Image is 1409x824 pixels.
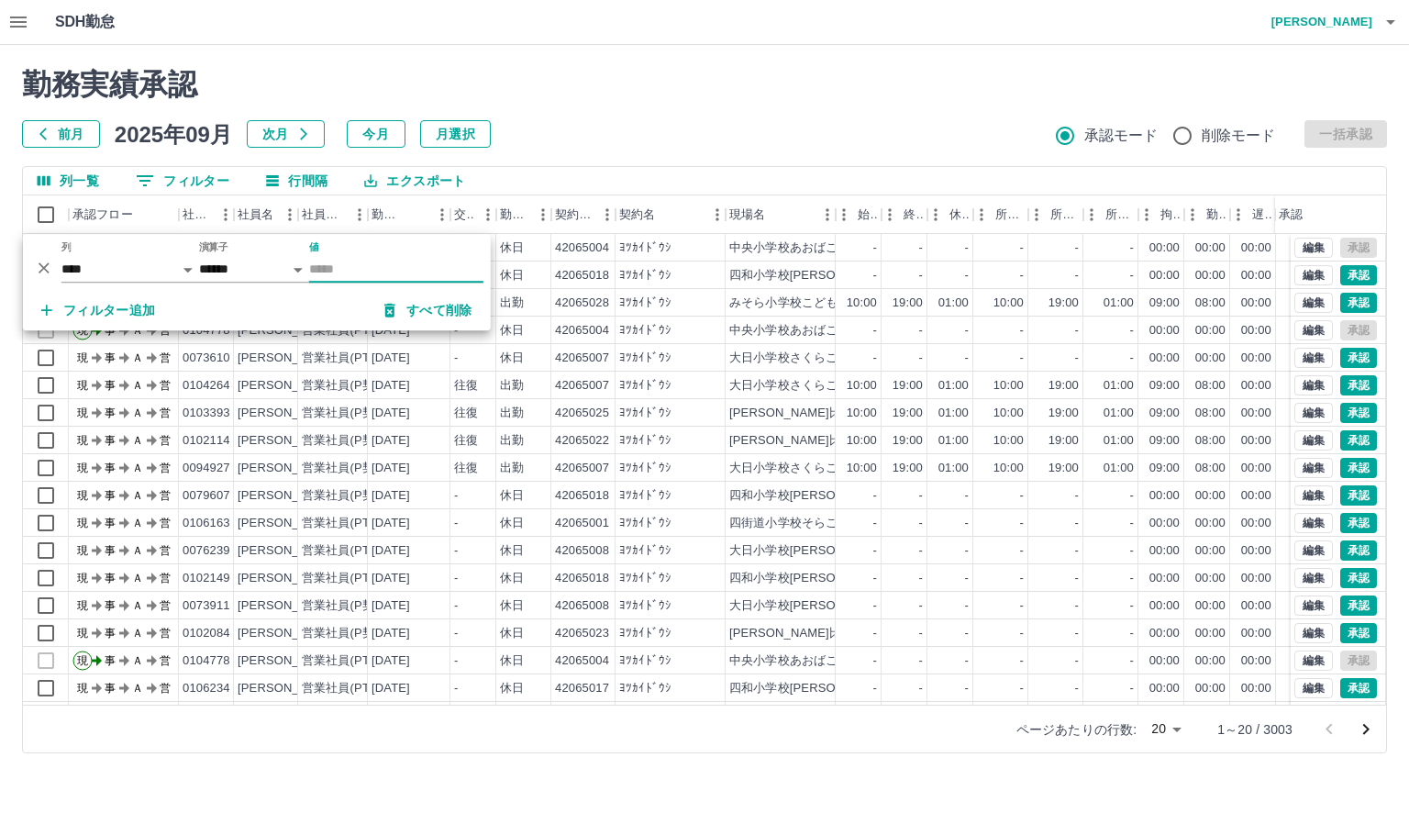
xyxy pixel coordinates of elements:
[500,322,524,340] div: 休日
[160,351,171,364] text: 営
[1048,295,1079,312] div: 19:00
[993,460,1024,477] div: 10:00
[500,267,524,284] div: 休日
[1340,623,1377,643] button: 承認
[160,379,171,392] text: 営
[238,405,338,422] div: [PERSON_NAME]
[893,460,923,477] div: 19:00
[500,405,524,422] div: 出勤
[1275,195,1370,234] div: 承認
[1075,239,1079,257] div: -
[919,350,923,367] div: -
[302,515,398,532] div: 営業社員(PT契約)
[729,350,898,367] div: 大日小学校さくらこどもルーム
[1241,295,1271,312] div: 00:00
[69,195,179,234] div: 承認フロー
[1294,430,1333,451] button: 編集
[160,489,171,502] text: 営
[873,350,877,367] div: -
[965,322,969,340] div: -
[500,350,524,367] div: 休日
[1241,460,1271,477] div: 00:00
[1075,267,1079,284] div: -
[1149,239,1180,257] div: 00:00
[238,487,338,505] div: [PERSON_NAME]
[729,195,765,234] div: 現場名
[995,195,1025,234] div: 所定開始
[1241,350,1271,367] div: 00:00
[1149,405,1180,422] div: 09:00
[183,515,230,532] div: 0106163
[1340,540,1377,561] button: 承認
[1149,432,1180,450] div: 09:00
[973,195,1028,234] div: 所定開始
[938,377,969,395] div: 01:00
[619,295,671,312] div: ﾖﾂｶｲﾄﾞｳｼ
[160,462,171,474] text: 営
[1294,320,1333,340] button: 編集
[77,462,88,474] text: 現
[22,120,100,148] button: 前月
[1340,596,1377,616] button: 承認
[1340,513,1377,533] button: 承認
[251,167,342,195] button: 行間隔
[729,515,898,532] div: 四街道小学校そらこどもルーム
[1130,322,1134,340] div: -
[61,240,72,254] label: 列
[1294,458,1333,478] button: 編集
[302,487,391,505] div: 営業社員(P契約)
[1075,515,1079,532] div: -
[919,267,923,284] div: -
[77,379,88,392] text: 現
[938,460,969,477] div: 01:00
[551,195,616,234] div: 契約コード
[238,377,338,395] div: [PERSON_NAME]
[1241,267,1271,284] div: 00:00
[726,195,836,234] div: 現場名
[302,195,346,234] div: 社員区分
[1048,377,1079,395] div: 19:00
[616,195,726,234] div: 契約名
[1195,295,1226,312] div: 08:00
[1130,239,1134,257] div: -
[619,460,671,477] div: ﾖﾂｶｲﾄﾞｳｼ
[1195,405,1226,422] div: 08:00
[1020,350,1024,367] div: -
[1340,678,1377,698] button: 承認
[403,202,428,228] button: ソート
[23,234,491,330] div: フィルター表示
[302,377,391,395] div: 営業社員(P契約)
[105,351,116,364] text: 事
[1138,195,1184,234] div: 拘束
[500,515,524,532] div: 休日
[1340,568,1377,588] button: 承認
[1130,487,1134,505] div: -
[619,432,671,450] div: ﾖﾂｶｲﾄﾞｳｼ
[965,267,969,284] div: -
[347,120,405,148] button: 今月
[160,434,171,447] text: 営
[555,239,609,257] div: 42065004
[454,432,478,450] div: 往復
[1105,195,1135,234] div: 所定休憩
[160,406,171,419] text: 営
[105,434,116,447] text: 事
[454,460,478,477] div: 往復
[847,432,877,450] div: 10:00
[500,460,524,477] div: 出勤
[893,377,923,395] div: 19:00
[238,195,273,234] div: 社員名
[619,487,671,505] div: ﾖﾂｶｲﾄﾞｳｼ
[372,350,410,367] div: [DATE]
[965,239,969,257] div: -
[729,460,898,477] div: 大日小学校さくらこどもルーム
[555,460,609,477] div: 42065007
[873,322,877,340] div: -
[836,195,882,234] div: 始業
[454,350,458,367] div: -
[729,239,898,257] div: 中央小学校あおばこどもルーム
[1104,405,1134,422] div: 01:00
[1279,195,1303,234] div: 承認
[1149,322,1180,340] div: 00:00
[30,254,58,282] button: 削除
